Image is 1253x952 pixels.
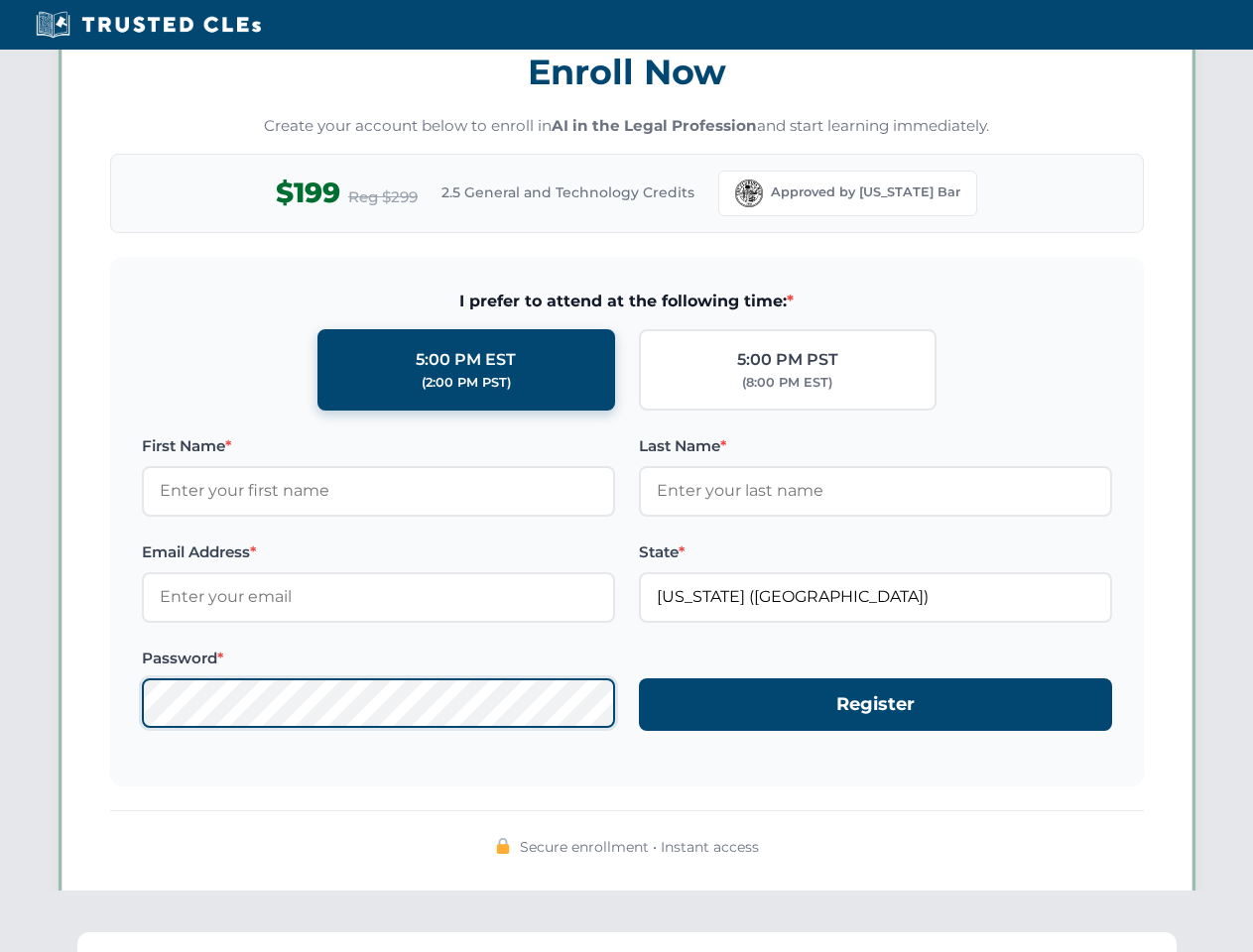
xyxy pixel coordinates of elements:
[142,434,615,458] label: First Name
[110,41,1144,103] h3: Enroll Now
[735,179,763,207] img: Florida Bar
[416,347,516,373] div: 5:00 PM EST
[142,289,1112,314] span: I prefer to attend at the following time:
[142,540,615,564] label: Email Address
[552,116,757,135] strong: AI in the Legal Profession
[639,434,1112,458] label: Last Name
[639,572,1112,622] input: Florida (FL)
[142,572,615,622] input: Enter your email
[742,373,832,393] div: (8:00 PM EST)
[441,181,694,203] span: 2.5 General and Technology Credits
[639,540,1112,564] label: State
[737,347,838,373] div: 5:00 PM PST
[495,838,511,854] img: 🔒
[771,182,960,202] span: Approved by [US_STATE] Bar
[639,466,1112,516] input: Enter your last name
[142,466,615,516] input: Enter your first name
[422,373,511,393] div: (2:00 PM PST)
[142,647,615,670] label: Password
[348,185,418,209] span: Reg $299
[639,678,1112,731] button: Register
[30,10,267,40] img: Trusted CLEs
[276,171,340,215] span: $199
[110,115,1144,138] p: Create your account below to enroll in and start learning immediately.
[520,836,759,858] span: Secure enrollment • Instant access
